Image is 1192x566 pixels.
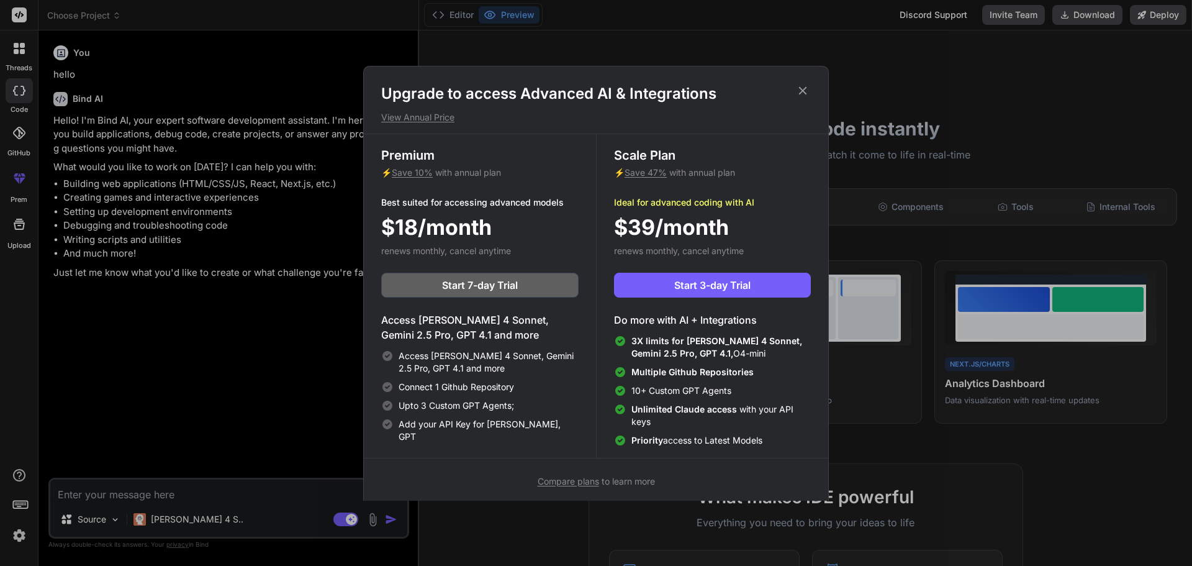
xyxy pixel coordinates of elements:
[399,399,514,412] span: Upto 3 Custom GPT Agents;
[381,211,492,243] span: $18/month
[631,435,663,445] span: Priority
[381,111,811,124] p: View Annual Price
[614,245,744,256] span: renews monthly, cancel anytime
[631,335,802,358] span: 3X limits for [PERSON_NAME] 4 Sonnet, Gemini 2.5 Pro, GPT 4.1,
[399,381,514,393] span: Connect 1 Github Repository
[381,147,579,164] h3: Premium
[631,404,739,414] span: Unlimited Claude access
[442,278,518,293] span: Start 7-day Trial
[614,196,811,209] p: Ideal for advanced coding with AI
[381,313,579,342] h4: Access [PERSON_NAME] 4 Sonnet, Gemini 2.5 Pro, GPT 4.1 and more
[538,476,655,486] span: to learn more
[614,211,729,243] span: $39/month
[381,196,579,209] p: Best suited for accessing advanced models
[614,313,811,327] h4: Do more with AI + Integrations
[614,147,811,164] h3: Scale Plan
[381,273,579,298] button: Start 7-day Trial
[392,167,433,178] span: Save 10%
[631,335,811,360] span: O4-mini
[631,403,811,428] span: with your API keys
[381,245,511,256] span: renews monthly, cancel anytime
[399,418,579,443] span: Add your API Key for [PERSON_NAME], GPT
[625,167,667,178] span: Save 47%
[631,367,754,377] span: Multiple Github Repositories
[674,278,751,293] span: Start 3-day Trial
[631,385,731,397] span: 10+ Custom GPT Agents
[614,273,811,298] button: Start 3-day Trial
[381,84,811,104] h1: Upgrade to access Advanced AI & Integrations
[631,434,762,447] span: access to Latest Models
[538,476,599,486] span: Compare plans
[614,167,811,179] p: ⚡ with annual plan
[381,167,579,179] p: ⚡ with annual plan
[399,350,579,375] span: Access [PERSON_NAME] 4 Sonnet, Gemini 2.5 Pro, GPT 4.1 and more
